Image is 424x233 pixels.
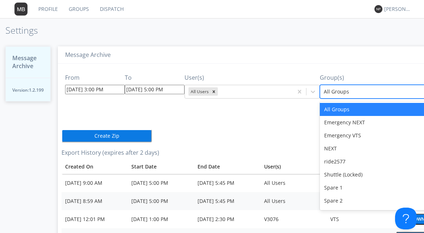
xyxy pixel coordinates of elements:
div: [DATE] 2:30 PM [198,216,256,223]
div: [DATE] 9:00 AM [65,179,124,187]
button: Message Archive [5,46,51,78]
button: Version:1.2.199 [5,78,51,101]
span: Message Archive [12,54,44,71]
h3: To [125,75,185,81]
h3: From [65,75,125,81]
div: All Users [264,179,323,187]
iframe: Toggle Customer Support [395,208,417,229]
button: Create Zip [62,129,152,142]
th: Toggle SortBy [194,159,260,174]
img: 373638.png [14,3,27,16]
div: [DATE] 8:59 AM [65,197,124,205]
div: All Users [188,87,210,96]
div: V3076 [264,216,323,223]
div: [DATE] 1:00 PM [131,216,190,223]
div: Remove All Users [210,87,218,96]
th: User(s) [260,159,327,174]
div: VTS [330,216,389,223]
h3: User(s) [185,75,320,81]
div: [DATE] 12:01 PM [65,216,124,223]
div: All Users [264,197,323,205]
div: [DATE] 5:45 PM [198,197,256,205]
span: Version: 1.2.199 [12,87,44,93]
img: 373638.png [374,5,382,13]
div: [PERSON_NAME] * [384,5,411,13]
div: [DATE] 5:45 PM [198,179,256,187]
div: [DATE] 5:00 PM [131,197,190,205]
div: [DATE] 5:00 PM [131,179,190,187]
th: Toggle SortBy [62,159,128,174]
th: Toggle SortBy [128,159,194,174]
